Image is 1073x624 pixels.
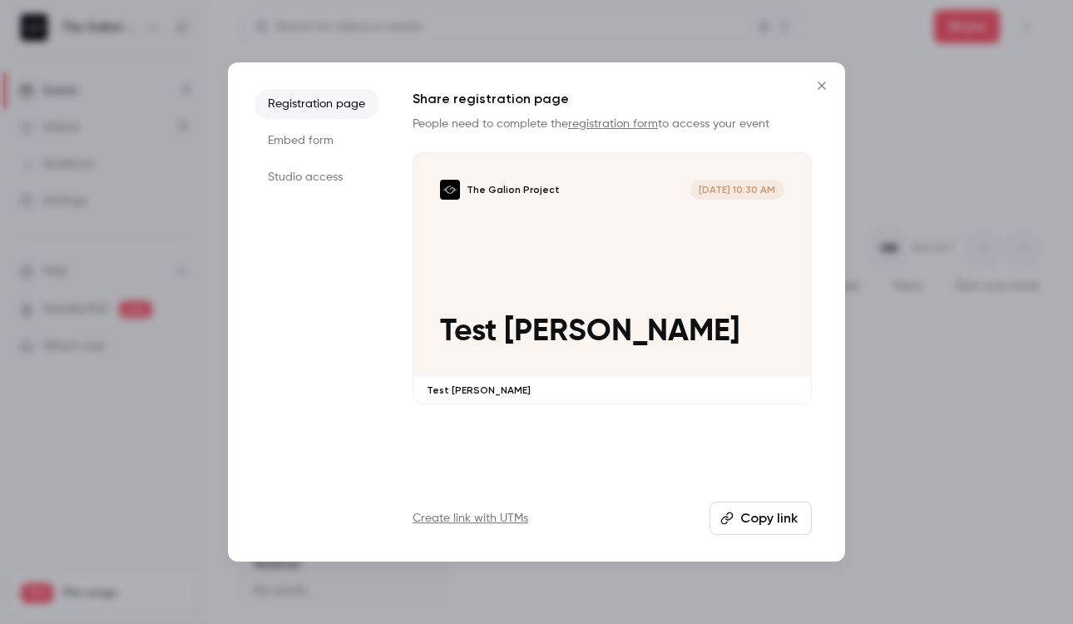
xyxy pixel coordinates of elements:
a: Create link with UTMs [413,510,528,527]
p: Test [PERSON_NAME] [427,384,798,397]
button: Copy link [710,502,812,535]
p: The Galion Project [467,183,560,196]
p: Test [PERSON_NAME] [440,314,784,349]
img: Test Amélie [440,180,460,200]
a: registration form [568,118,658,130]
h1: Share registration page [413,89,812,109]
li: Studio access [255,162,379,192]
a: Test Amélie The Galion Project[DATE] 10:30 AMTest [PERSON_NAME]Test [PERSON_NAME] [413,152,812,404]
p: People need to complete the to access your event [413,116,812,132]
span: [DATE] 10:30 AM [690,180,784,200]
button: Close [805,69,838,102]
li: Embed form [255,126,379,156]
li: Registration page [255,89,379,119]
